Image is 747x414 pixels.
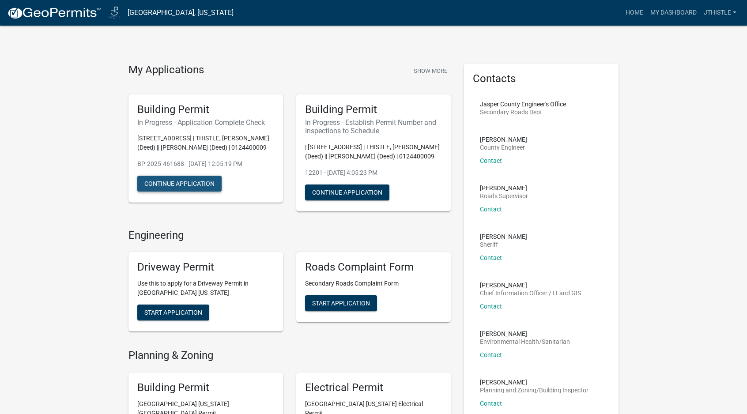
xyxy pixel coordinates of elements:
[480,387,589,393] p: Planning and Zoning/Building Inspector
[480,290,581,296] p: Chief Information Officer / IT and GIS
[128,5,234,20] a: [GEOGRAPHIC_DATA], [US_STATE]
[480,101,566,107] p: Jasper County Engineer's Office
[410,64,451,78] button: Show More
[305,261,442,274] h5: Roads Complaint Form
[312,300,370,307] span: Start Application
[305,184,389,200] button: Continue Application
[473,72,610,85] h5: Contacts
[137,118,274,127] h6: In Progress - Application Complete Check
[128,64,204,77] h4: My Applications
[480,254,502,261] a: Contact
[137,381,274,394] h5: Building Permit
[137,305,209,320] button: Start Application
[480,379,589,385] p: [PERSON_NAME]
[305,103,442,116] h5: Building Permit
[305,168,442,177] p: 12201 - [DATE] 4:05:23 PM
[137,176,222,192] button: Continue Application
[480,157,502,164] a: Contact
[480,282,581,288] p: [PERSON_NAME]
[480,339,570,345] p: Environmental Health/Sanitarian
[480,144,527,151] p: County Engineer
[144,309,202,316] span: Start Application
[305,143,442,161] p: | [STREET_ADDRESS] | THISTLE, [PERSON_NAME] (Deed) || [PERSON_NAME] (Deed) | 0124400009
[128,349,451,362] h4: Planning & Zoning
[137,279,274,297] p: Use this to apply for a Driveway Permit in [GEOGRAPHIC_DATA] [US_STATE]
[109,7,121,19] img: Jasper County, Iowa
[480,136,527,143] p: [PERSON_NAME]
[137,134,274,152] p: [STREET_ADDRESS] | THISTLE, [PERSON_NAME] (Deed) || [PERSON_NAME] (Deed) | 0124400009
[480,233,527,240] p: [PERSON_NAME]
[480,193,528,199] p: Roads Supervisor
[700,4,740,21] a: jthistle
[480,206,502,213] a: Contact
[137,261,274,274] h5: Driveway Permit
[137,159,274,169] p: BP-2025-461688 - [DATE] 12:05:19 PM
[647,4,700,21] a: My Dashboard
[137,103,274,116] h5: Building Permit
[480,351,502,358] a: Contact
[480,109,566,115] p: Secondary Roads Dept
[480,241,527,248] p: Sheriff
[305,279,442,288] p: Secondary Roads Complaint Form
[305,118,442,135] h6: In Progress - Establish Permit Number and Inspections to Schedule
[128,229,451,242] h4: Engineering
[480,303,502,310] a: Contact
[305,381,442,394] h5: Electrical Permit
[480,331,570,337] p: [PERSON_NAME]
[305,295,377,311] button: Start Application
[480,185,528,191] p: [PERSON_NAME]
[622,4,647,21] a: Home
[480,400,502,407] a: Contact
